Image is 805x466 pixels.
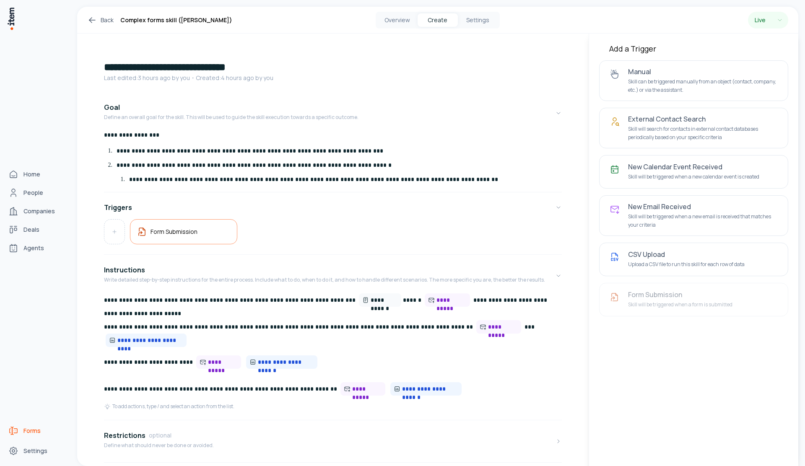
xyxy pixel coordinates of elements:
[377,13,418,27] button: Overview
[5,203,69,220] a: Companies
[628,202,778,211] h4: New Email Received
[23,447,47,455] span: Settings
[628,173,778,181] p: Skill will be triggered when a new calendar event is created
[458,13,498,27] button: Settings
[104,196,562,219] button: Triggers
[104,430,145,440] h4: Restrictions
[609,44,778,54] h3: Add a Trigger
[5,240,69,256] a: Agents
[149,431,171,440] span: optional
[628,125,778,141] p: Skill will search for contacts in external contact databases periodically based on your specific ...
[104,102,120,112] h4: Goal
[23,244,44,252] span: Agents
[628,212,778,229] p: Skill will be triggered when a new email is received that matches your criteria
[599,60,788,101] button: ManualSkill can be triggered manually from an object (contact, company, etc.) or via the assistant.
[628,260,778,269] p: Upload a CSV file to run this skill for each row of data
[23,225,39,234] span: Deals
[599,195,788,236] button: New Email ReceivedSkill will be triggered when a new email is received that matches your criteria
[104,131,562,189] div: GoalDefine an overall goal for the skill. This will be used to guide the skill execution towards ...
[104,219,562,251] div: Triggers
[5,184,69,201] a: People
[104,424,562,459] button: RestrictionsoptionalDefine what should never be done or avoided.
[5,422,69,439] a: Forms
[104,74,562,82] p: Last edited: 3 hours ago by you ・Created: 4 hours ago by you
[599,108,788,148] button: External Contact SearchSkill will search for contacts in external contact databases periodically ...
[628,250,778,259] h4: CSV Upload
[5,221,69,238] a: Deals
[104,202,132,212] h4: Triggers
[104,265,145,275] h4: Instructions
[628,163,778,171] h4: New Calendar Event Received
[104,258,562,293] button: InstructionsWrite detailed step-by-step instructions for the entire process. Include what to do, ...
[23,170,40,179] span: Home
[120,15,232,25] h1: Complex forms skill ([PERSON_NAME])
[5,166,69,183] a: Home
[628,67,778,76] h4: Manual
[5,443,69,459] a: Settings
[418,13,458,27] button: Create
[104,403,234,410] div: To add actions, type / and select an action from the list.
[104,96,562,131] button: GoalDefine an overall goal for the skill. This will be used to guide the skill execution towards ...
[23,189,43,197] span: People
[104,293,562,417] div: InstructionsWrite detailed step-by-step instructions for the entire process. Include what to do, ...
[87,15,114,25] a: Back
[104,114,358,121] p: Define an overall goal for the skill. This will be used to guide the skill execution towards a sp...
[7,7,15,31] img: Item Brain Logo
[23,427,41,435] span: Forms
[599,155,788,189] button: New Calendar Event ReceivedSkill will be triggered when a new calendar event is created
[23,207,55,215] span: Companies
[628,115,778,123] h4: External Contact Search
[104,442,214,449] p: Define what should never be done or avoided.
[599,243,788,276] button: CSV UploadUpload a CSV file to run this skill for each row of data
[104,277,545,283] p: Write detailed step-by-step instructions for the entire process. Include what to do, when to do i...
[151,228,197,236] h5: Form Submission
[628,78,778,94] p: Skill can be triggered manually from an object (contact, company, etc.) or via the assistant.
